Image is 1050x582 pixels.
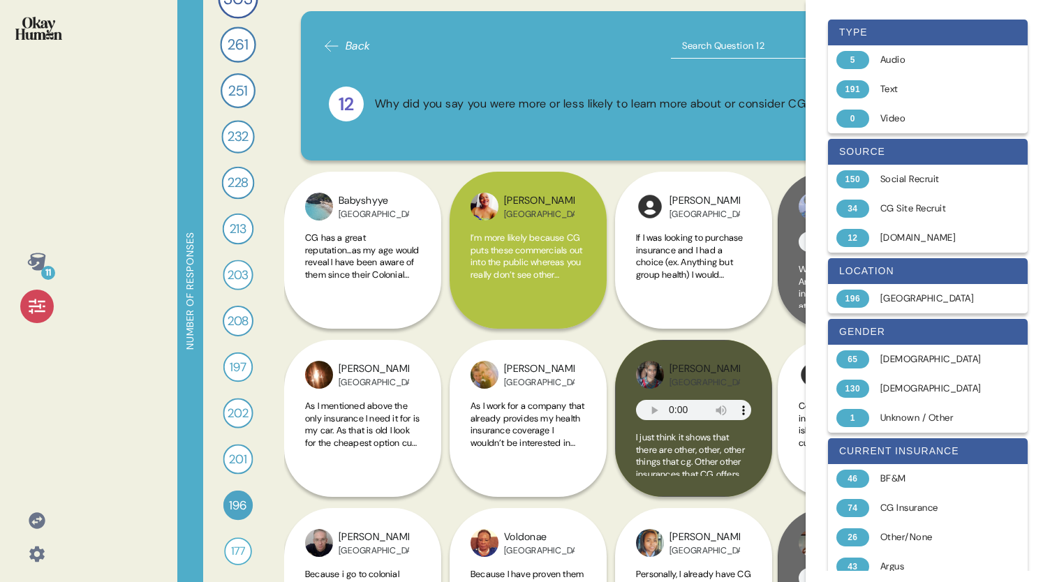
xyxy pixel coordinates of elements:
[836,470,869,488] div: 46
[836,200,869,218] div: 34
[329,87,364,121] div: 12
[229,450,246,468] span: 201
[671,33,845,59] input: Search Question 12
[636,431,751,553] span: I just think it shows that there are other, other, other things that cg. Other other insurances t...
[339,209,409,220] div: [GEOGRAPHIC_DATA]
[305,232,420,500] span: CG has a great reputation...as my age would reveal I have been aware of them since their Colonial...
[471,529,498,557] img: profilepic_8326732264099033.jpg
[828,438,1028,464] div: current insurance
[305,529,333,557] img: profilepic_8782261978534437.jpg
[836,380,869,398] div: 130
[339,361,409,377] div: [PERSON_NAME]
[670,377,740,388] div: [GEOGRAPHIC_DATA]
[828,258,1028,284] div: location
[828,139,1028,165] div: source
[670,530,740,545] div: [PERSON_NAME]
[836,51,869,69] div: 5
[880,411,991,425] div: Unknown / Other
[471,232,585,464] span: I’m more likely because CG puts these commercials out into the public whereas you really don’t se...
[836,229,869,247] div: 12
[828,319,1028,345] div: gender
[836,170,869,188] div: 150
[504,209,575,220] div: [GEOGRAPHIC_DATA]
[880,112,991,126] div: Video
[228,404,248,422] span: 202
[471,193,498,221] img: profilepic_9061875277198482.jpg
[880,202,991,216] div: CG Site Recruit
[230,358,246,376] span: 197
[880,560,991,574] div: Argus
[880,53,991,67] div: Audio
[228,312,249,331] span: 208
[799,193,827,221] img: profilepic_8758838810876357.jpg
[836,409,869,427] div: 1
[339,530,409,545] div: [PERSON_NAME]
[670,361,740,377] div: [PERSON_NAME]
[880,231,991,245] div: [DOMAIN_NAME]
[339,545,409,556] div: [GEOGRAPHIC_DATA]
[471,361,498,389] img: profilepic_8929248393855116.jpg
[670,545,740,556] div: [GEOGRAPHIC_DATA]
[880,501,991,515] div: CG Insurance
[504,361,575,377] div: [PERSON_NAME]
[228,173,249,193] span: 228
[375,96,812,113] div: Why did you say you were more or less likely to learn more about or consider CG?
[504,193,575,209] div: [PERSON_NAME]
[880,472,991,486] div: BF&M
[836,528,869,546] div: 26
[504,377,575,388] div: [GEOGRAPHIC_DATA]
[799,400,913,534] span: Comparing to other insurance companies on the island the coverage, customer service and claim pro...
[880,382,991,396] div: [DEMOGRAPHIC_DATA]
[836,499,869,517] div: 74
[228,266,249,285] span: 203
[228,33,248,56] span: 261
[346,38,371,54] span: Back
[636,193,664,221] img: l1ibTKarBSWXLOhlfT5LxFP+OttMJpPJZDKZTCbz9PgHEggSPYjZSwEAAAAASUVORK5CYII=
[799,529,827,557] img: profilepic_27985050404413608.jpg
[228,126,249,147] span: 232
[504,530,575,545] div: Voldonae
[880,530,991,544] div: Other/None
[471,400,586,546] span: As I work for a company that already provides my health insurance coverage I wouldn’t be interest...
[880,292,991,306] div: [GEOGRAPHIC_DATA]
[636,232,751,452] span: If I was looking to purchase insurance and I had a choice (ex. Anything but group health) I would...
[670,209,740,220] div: [GEOGRAPHIC_DATA]
[229,496,247,514] span: 196
[828,20,1028,45] div: type
[636,361,664,389] img: profilepic_9024873777575936.jpg
[305,400,420,546] span: As I mentioned above the only insurance I need it for is my car. As that is old I look for the ch...
[15,17,62,40] img: okayhuman.3b1b6348.png
[836,350,869,368] div: 65
[339,193,409,209] div: Babyshyye
[799,263,913,422] span: Well, they seem reassuring. And judging from the last insurance company that I'm at, it's like I'...
[836,110,869,128] div: 0
[799,361,827,389] img: l1ibTKarBSWXLOhlfT5LxFP+OttMJpPJZDKZTCbz9PgHEggSPYjZSwEAAAAASUVORK5CYII=
[636,529,664,557] img: profilepic_28164212509890255.jpg
[228,80,247,102] span: 251
[231,543,246,560] span: 177
[41,266,55,280] div: 11
[880,82,991,96] div: Text
[339,377,409,388] div: [GEOGRAPHIC_DATA]
[880,172,991,186] div: Social Recruit
[504,545,575,556] div: [GEOGRAPHIC_DATA]
[670,193,740,209] div: [PERSON_NAME]
[836,558,869,576] div: 43
[880,352,991,366] div: [DEMOGRAPHIC_DATA]
[836,290,869,308] div: 196
[836,80,869,98] div: 191
[305,193,333,221] img: profilepic_9238681396194443.jpg
[230,219,246,238] span: 213
[305,361,333,389] img: profilepic_9210495472349787.jpg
